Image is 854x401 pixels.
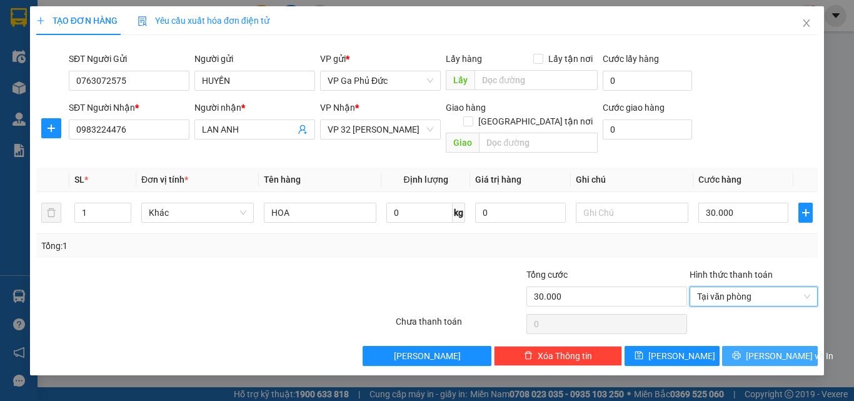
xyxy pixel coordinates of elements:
button: plus [798,203,813,223]
span: kg [453,203,465,223]
button: printer[PERSON_NAME] và In [722,346,818,366]
span: Giao hàng [446,103,486,113]
span: Khác [149,203,246,222]
label: Cước giao hàng [603,103,665,113]
input: Ghi Chú [576,203,688,223]
input: Cước giao hàng [603,119,692,140]
span: Tên hàng [264,175,301,185]
input: Dọc đường [479,133,598,153]
span: Cước hàng [698,175,741,185]
img: icon [138,16,148,26]
span: VP Nhận [320,103,355,113]
span: Lấy tận nơi [543,52,598,66]
span: Giao [446,133,479,153]
span: close [801,18,811,28]
input: VD: Bàn, Ghế [264,203,376,223]
span: user-add [298,124,308,135]
button: [PERSON_NAME] [363,346,491,366]
span: [GEOGRAPHIC_DATA] tận nơi [473,114,598,128]
span: Tổng cước [526,270,568,280]
span: save [635,351,643,361]
span: [PERSON_NAME] và In [746,349,833,363]
div: Người gửi [194,52,315,66]
button: deleteXóa Thông tin [494,346,622,366]
span: plus [42,123,61,133]
span: Lấy [446,70,475,90]
span: delete [524,351,533,361]
div: VP gửi [320,52,441,66]
button: save[PERSON_NAME] [625,346,720,366]
span: Giá trị hàng [475,175,521,185]
input: Dọc đường [475,70,598,90]
span: Định lượng [403,175,448,185]
span: SL [74,175,84,185]
label: Hình thức thanh toán [690,270,773,280]
div: Người nhận [194,101,315,114]
span: TẠO ĐƠN HÀNG [36,16,118,26]
span: Tại văn phòng [697,287,810,306]
button: plus [41,118,61,138]
th: Ghi chú [571,168,693,192]
span: Đơn vị tính [141,175,188,185]
input: 0 [475,203,565,223]
div: Chưa thanh toán [394,315,525,337]
span: [PERSON_NAME] [394,349,461,363]
span: VP 32 Mạc Thái Tổ [328,120,433,139]
button: delete [41,203,61,223]
label: Cước lấy hàng [603,54,659,64]
span: printer [732,351,741,361]
input: Cước lấy hàng [603,71,692,91]
span: plus [36,16,45,25]
span: [PERSON_NAME] [648,349,715,363]
span: Xóa Thông tin [538,349,592,363]
div: SĐT Người Nhận [69,101,189,114]
div: Tổng: 1 [41,239,331,253]
div: SĐT Người Gửi [69,52,189,66]
span: Lấy hàng [446,54,482,64]
span: plus [799,208,812,218]
span: VP Ga Phủ Đức [328,71,433,90]
span: Yêu cầu xuất hóa đơn điện tử [138,16,269,26]
button: Close [789,6,824,41]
